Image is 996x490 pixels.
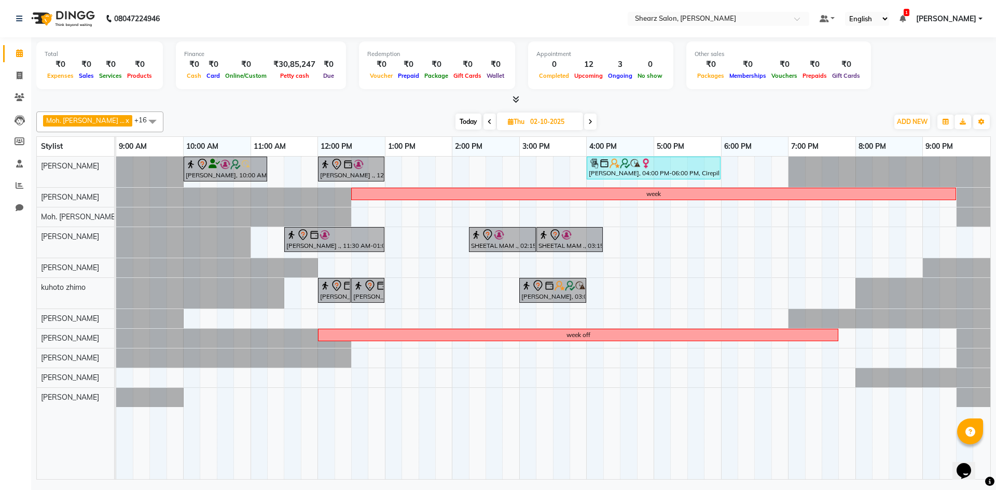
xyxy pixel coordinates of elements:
[537,229,602,250] div: SHEETAL MAM ., 03:15 PM-04:15 PM, Men Haircut with Mr.Saantosh
[800,59,829,71] div: ₹0
[470,229,535,250] div: SHEETAL MAM ., 02:15 PM-03:15 PM, Global color men - Majirel
[46,116,125,124] span: Moh. [PERSON_NAME] ...
[800,72,829,79] span: Prepaids
[588,158,720,178] div: [PERSON_NAME], 04:00 PM-06:00 PM, Cirepil Roll On Wax,Upperlip threading,Kerastase HairWash & Blo...
[318,139,355,154] a: 12:00 PM
[367,72,395,79] span: Voucher
[41,333,99,343] span: [PERSON_NAME]
[76,59,96,71] div: ₹0
[41,314,99,323] span: [PERSON_NAME]
[451,59,484,71] div: ₹0
[76,72,96,79] span: Sales
[900,14,906,23] a: 1
[45,72,76,79] span: Expenses
[505,118,527,125] span: Thu
[184,50,338,59] div: Finance
[566,330,590,340] div: week off
[367,59,395,71] div: ₹0
[520,139,552,154] a: 3:00 PM
[41,283,86,292] span: kuhoto zhimo
[727,72,769,79] span: Memberships
[395,72,422,79] span: Prepaid
[422,59,451,71] div: ₹0
[41,161,99,171] span: [PERSON_NAME]
[41,212,124,221] span: Moh. [PERSON_NAME] ...
[635,72,665,79] span: No show
[41,142,63,151] span: Stylist
[484,72,507,79] span: Wallet
[223,59,269,71] div: ₹0
[769,72,800,79] span: Vouchers
[894,115,930,129] button: ADD NEW
[587,139,619,154] a: 4:00 PM
[204,59,223,71] div: ₹0
[319,158,383,180] div: [PERSON_NAME] ., 12:00 PM-01:00 PM, Cirepil Roll On Wax
[41,353,99,362] span: [PERSON_NAME]
[184,139,221,154] a: 10:00 AM
[520,279,585,301] div: [PERSON_NAME], 03:00 PM-04:00 PM, Signature pedicure
[536,59,572,71] div: 0
[952,449,986,480] iframe: chat widget
[422,72,451,79] span: Package
[204,72,223,79] span: Card
[769,59,800,71] div: ₹0
[125,116,129,124] a: x
[41,263,99,272] span: [PERSON_NAME]
[635,59,665,71] div: 0
[722,139,754,154] a: 6:00 PM
[125,72,155,79] span: Products
[829,59,863,71] div: ₹0
[451,72,484,79] span: Gift Cards
[385,139,418,154] a: 1:00 PM
[923,139,956,154] a: 9:00 PM
[605,59,635,71] div: 3
[41,232,99,241] span: [PERSON_NAME]
[452,139,485,154] a: 2:00 PM
[96,72,125,79] span: Services
[605,72,635,79] span: Ongoing
[654,139,687,154] a: 5:00 PM
[320,59,338,71] div: ₹0
[134,116,155,124] span: +16
[26,4,98,33] img: logo
[695,50,863,59] div: Other sales
[223,72,269,79] span: Online/Custom
[395,59,422,71] div: ₹0
[897,118,928,125] span: ADD NEW
[695,59,727,71] div: ₹0
[646,189,661,199] div: week
[184,72,204,79] span: Cash
[45,50,155,59] div: Total
[184,59,204,71] div: ₹0
[856,139,889,154] a: 8:00 PM
[352,279,383,301] div: [PERSON_NAME] ., 12:30 PM-01:00 PM, Elite manicure
[527,114,579,130] input: 2025-10-02
[251,139,288,154] a: 11:00 AM
[695,72,727,79] span: Packages
[536,50,665,59] div: Appointment
[829,72,863,79] span: Gift Cards
[125,59,155,71] div: ₹0
[45,59,76,71] div: ₹0
[41,373,99,382] span: [PERSON_NAME]
[41,393,99,402] span: [PERSON_NAME]
[789,139,821,154] a: 7:00 PM
[367,50,507,59] div: Redemption
[484,59,507,71] div: ₹0
[455,114,481,130] span: Today
[572,59,605,71] div: 12
[321,72,337,79] span: Due
[916,13,976,24] span: [PERSON_NAME]
[41,192,99,202] span: [PERSON_NAME]
[285,229,383,250] div: [PERSON_NAME] ., 11:30 AM-01:00 PM, Touch up -upto 2 inch -Majirel
[96,59,125,71] div: ₹0
[572,72,605,79] span: Upcoming
[536,72,572,79] span: Completed
[269,59,320,71] div: ₹30,85,247
[114,4,160,33] b: 08047224946
[904,9,909,16] span: 1
[278,72,312,79] span: Petty cash
[116,139,149,154] a: 9:00 AM
[727,59,769,71] div: ₹0
[319,279,350,301] div: [PERSON_NAME] ., 12:00 PM-12:30 PM, Elite pedicure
